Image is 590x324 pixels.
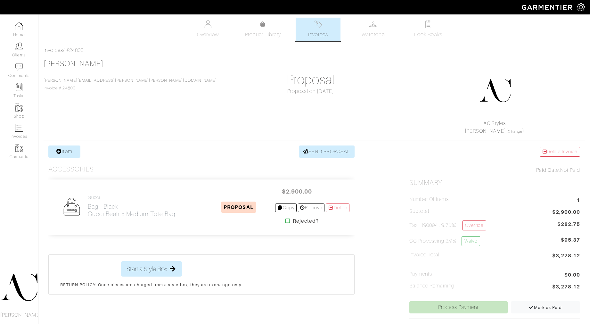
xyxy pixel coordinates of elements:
a: Process Payment [409,301,508,313]
button: Start a Style Box [121,261,182,277]
a: Invoices [296,18,340,41]
a: Delete [326,204,349,212]
p: RETURN POLICY: Once pieces are charged from a style box, they are exchange-only. [60,282,243,288]
span: Start a Style Box [127,264,167,274]
a: Invoices [44,47,63,53]
strong: Rejected? [293,217,319,225]
img: comment-icon-a0a6a9ef722e966f86d9cbdc48e553b5cf19dbc54f86b18d962a5391bc8f6eb6.png [15,63,23,71]
a: Mark as Paid [511,301,580,313]
span: Invoices [308,31,328,38]
span: $282.75 [557,220,580,228]
span: Look Books [414,31,443,38]
a: Copy [275,204,297,212]
span: PROPOSAL [221,202,256,213]
a: Delete Invoice [540,147,580,157]
a: Gucci Bag - BlackGucci Beatrix medium tote bag [88,195,175,218]
img: clients-icon-6bae9207a08558b7cb47a8932f037763ab4055f8c8b6bfacd5dc20c3e0201464.png [15,42,23,50]
a: Wardrobe [351,18,396,41]
a: Override [462,220,486,230]
h5: Balance Remaining [409,283,455,289]
h1: Proposal [225,72,396,87]
a: Look Books [406,18,451,41]
img: wardrobe-487a4870c1b7c33e795ec22d11cfc2ed9d08956e64fb3008fe2437562e282088.svg [369,20,377,28]
h4: Gucci [88,195,175,200]
a: Overview [185,18,230,41]
a: Change [508,129,522,133]
h2: Summary [409,179,580,187]
img: garmentier-logo-header-white-b43fb05a5012e4ada735d5af1a66efaba907eab6374d6393d1fbf88cb4ef424d.png [519,2,577,13]
span: $0.00 [564,271,580,279]
a: Waive [462,236,480,246]
h5: Payments [409,271,432,277]
h5: CC Processing 2.9% [409,236,480,246]
span: Mark as Paid [529,305,562,310]
a: Product Library [241,21,285,38]
img: DupYt8CPKc6sZyAt3svX5Z74.png [479,75,511,107]
h2: Bag - Black Gucci Beatrix medium tote bag [88,203,175,218]
span: $95.37 [561,236,580,249]
span: Product Library [245,31,281,38]
img: Womens_Bag-50fcbfe08fd088e6bdcc95407dba321e5f7dec8c41061e830c165611049b7bb5.png [58,194,85,221]
div: Not Paid [409,166,580,174]
span: $2,900.00 [278,185,316,198]
div: ( ) [412,120,577,135]
img: orders-27d20c2124de7fd6de4e0e44c1d41de31381a507db9b33961299e4e07d508b8c.svg [314,20,322,28]
h5: Tax (90094 : 9.75%) [409,220,486,230]
div: Proposal on [DATE] [225,87,396,95]
img: garments-icon-b7da505a4dc4fd61783c78ac3ca0ef83fa9d6f193b1c9dc38574b1d14d53ca28.png [15,144,23,152]
div: / #24800 [44,46,585,54]
h3: Accessories [48,165,94,173]
a: [PERSON_NAME][EMAIL_ADDRESS][PERSON_NAME][PERSON_NAME][DOMAIN_NAME] [44,78,217,83]
span: Overview [197,31,218,38]
img: orders-icon-0abe47150d42831381b5fb84f609e132dff9fe21cb692f30cb5eec754e2cba89.png [15,124,23,132]
a: [PERSON_NAME] [465,128,506,134]
img: todo-9ac3debb85659649dc8f770b8b6100bb5dab4b48dedcbae339e5042a72dfd3cc.svg [424,20,432,28]
a: SEND PROPOSAL [299,145,355,158]
span: Paid Date: [536,167,560,173]
img: garments-icon-b7da505a4dc4fd61783c78ac3ca0ef83fa9d6f193b1c9dc38574b1d14d53ca28.png [15,104,23,112]
span: 1 [577,196,580,205]
span: $3,278.12 [552,283,580,292]
img: gear-icon-white-bd11855cb880d31180b6d7d6211b90ccbf57a29d726f0c71d8c61bd08dd39cc2.png [577,3,585,11]
img: dashboard-icon-dbcd8f5a0b271acd01030246c82b418ddd0df26cd7fceb0bd07c9910d44c42f6.png [15,22,23,30]
h5: Number of Items [409,196,449,203]
h5: Invoice Total [409,252,440,258]
img: reminder-icon-8004d30b9f0a5d33ae49ab947aed9ed385cf756f9e5892f1edd6e32f2345188e.png [15,83,23,91]
a: AC.Styles [483,120,506,126]
span: Invoice # 24800 [44,78,217,90]
a: Remove [298,204,324,212]
a: [PERSON_NAME] [44,60,103,68]
img: basicinfo-40fd8af6dae0f16599ec9e87c0ef1c0a1fdea2edbe929e3d69a839185d80c458.svg [204,20,212,28]
span: $3,278.12 [552,252,580,261]
span: $2,900.00 [552,208,580,217]
h5: Subtotal [409,208,429,214]
span: Wardrobe [362,31,385,38]
a: Item [48,145,80,158]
